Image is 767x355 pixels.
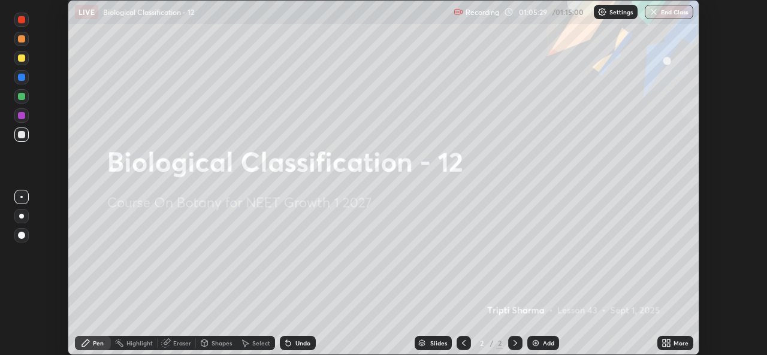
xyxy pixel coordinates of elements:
[649,7,659,17] img: end-class-cross
[476,339,488,347] div: 2
[531,338,540,348] img: add-slide-button
[430,340,447,346] div: Slides
[295,340,310,346] div: Undo
[490,339,494,347] div: /
[212,340,232,346] div: Shapes
[674,340,689,346] div: More
[496,338,503,348] div: 2
[645,5,693,19] button: End Class
[597,7,607,17] img: class-settings-icons
[252,340,270,346] div: Select
[173,340,191,346] div: Eraser
[93,340,104,346] div: Pen
[103,7,194,17] p: Biological Classification - 12
[454,7,463,17] img: recording.375f2c34.svg
[609,9,633,15] p: Settings
[126,340,153,346] div: Highlight
[78,7,95,17] p: LIVE
[543,340,554,346] div: Add
[466,8,499,17] p: Recording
